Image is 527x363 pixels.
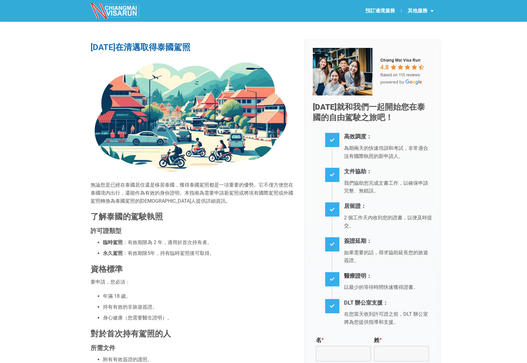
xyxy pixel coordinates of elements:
[344,203,366,209] font: 居留證：
[344,284,418,290] font: 以最少的等待時間快速獲得證書。
[91,329,171,338] font: 對於首次持有駕照的人
[359,4,401,18] a: 預訂邊境服務
[313,102,425,122] font: [DATE]就和我們一起開始您在泰國的自由駕駛之旅吧！
[91,344,115,351] font: 所需文件
[365,8,395,14] font: 預訂邊境服務
[344,299,388,306] font: DLT 辦公室支援：
[344,145,428,159] font: 為期兩天的快速培訓和考試，非常適合沒有國際執照的新申請人。
[91,42,190,52] font: [DATE]在清邁取得泰國駕照
[91,182,293,204] font: 無論您是已經在泰國居住還是移居泰國，獲得泰國駕照都是一項重要的優勢。它不僅方便您在泰國境內出行，還能作為有效的身份證明。本指南為需要申請新駕照或將現有國際駕照或外國駕照轉換為泰國駕照的[DEMO...
[344,215,432,229] font: 2 個工作天內收到您的證書，以便及時提交。
[344,133,372,140] font: 高效調度：
[103,293,131,299] font: 年滿 18 歲。
[91,212,163,221] font: 了解泰國的駕駛執照
[344,272,372,279] font: 醫療證明：
[91,264,123,273] font: 資格標準
[91,279,130,285] font: 要申請，您必須：
[316,336,321,343] font: 名
[103,250,123,256] font: 永久駕照
[344,250,428,264] font: 如果需要的話，尋求協助延長您的旅遊簽證。
[402,4,440,18] a: 其他服務
[344,168,372,175] font: 文件協助：
[123,239,212,245] font: ：有效期限為 2 年，適用於首次持有者。
[123,250,215,256] font: ：有效期限5年，持有臨時駕照後可取得。
[313,48,432,95] img: 我們的五星級團隊
[103,239,123,245] font: 臨時駕照
[344,238,372,244] font: 簽證延期：
[344,311,428,325] font: 在您當天收到許可證之前，DLT 辦公室將為您提供指導和支援。
[374,336,380,343] font: 姓
[344,180,428,194] font: 我們協助您完成文書工作，以確保申請完整、無錯誤。
[408,8,427,14] font: 其他服務
[103,357,152,362] font: 附有有效簽證的護照。
[103,304,157,310] font: 持有有效的非旅遊簽證。
[264,4,440,18] nav: 選單
[91,227,121,234] font: 許可證類型
[103,315,172,321] font: 身心健康（您需要醫生證明）。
